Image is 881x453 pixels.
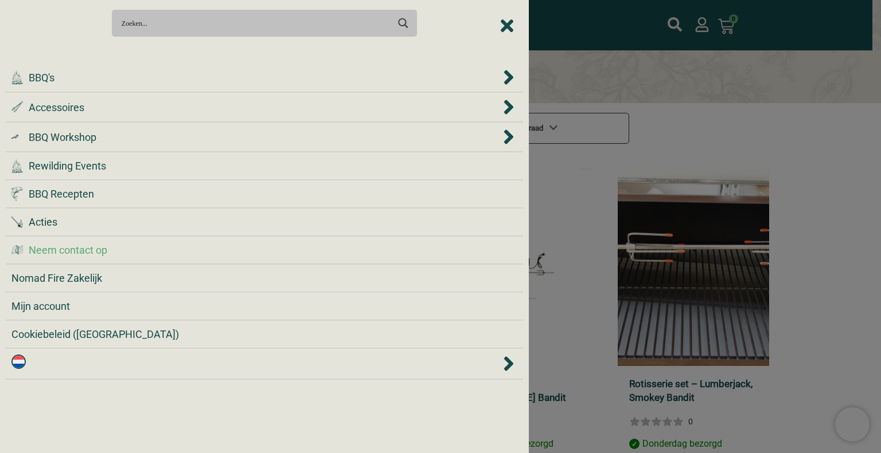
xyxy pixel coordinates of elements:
span: Cookiebeleid ([GEOGRAPHIC_DATA]) [11,326,179,342]
span: BBQ Recepten [29,186,94,202]
button: Search magnifier button [393,13,414,33]
form: Search form [124,13,391,33]
span: Mijn account [11,298,70,314]
span: BBQ's [29,70,54,85]
a: Acties [11,214,517,230]
a: BBQ Recepten [11,186,517,202]
span: Accessoires [29,100,84,115]
a: Accessoires [11,100,501,115]
div: BBQ Workshop [11,128,517,145]
span: Acties [29,214,57,230]
span: Neem contact op [29,242,107,258]
a: Mijn account [11,298,517,314]
iframe: Brevo live chat [835,407,870,442]
img: Nederlands [11,354,26,369]
div: Accessoires [11,99,517,116]
div: Close Menu [498,17,516,35]
div: BBQ's [11,69,517,86]
a: BBQ's [11,70,501,85]
div: Cookiebeleid (EU) [11,326,517,342]
a: Cookiebeleid ([GEOGRAPHIC_DATA]) [11,326,517,342]
a: Nomad Fire Zakelijk [11,270,517,286]
a: BBQ Workshop [11,129,501,145]
span: Nomad Fire Zakelijk [11,270,102,286]
div: <img class="wpml-ls-flag" src="https://nomadfire.shop/wp-content/plugins/sitepress-multilingual-c... [11,354,517,373]
a: Neem contact op [11,242,517,258]
span: Rewilding Events [29,158,106,174]
a: Rewilding Events [11,158,517,174]
input: Search input [122,13,388,34]
span: BBQ Workshop [29,129,96,145]
a: Nederlands [11,354,501,373]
